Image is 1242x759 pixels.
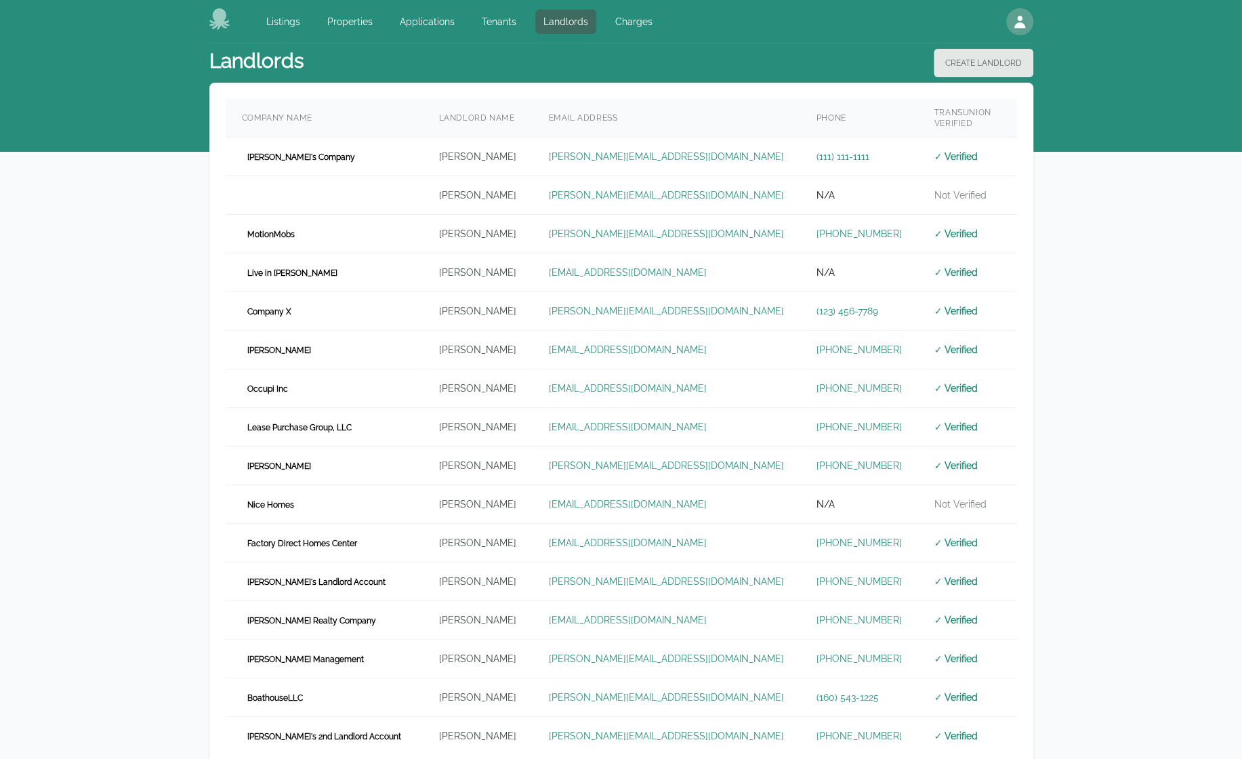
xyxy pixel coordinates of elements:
[423,562,533,601] td: [PERSON_NAME]
[423,678,533,717] td: [PERSON_NAME]
[549,460,784,471] a: [PERSON_NAME][EMAIL_ADDRESS][DOMAIN_NAME]
[800,99,918,138] th: Phone
[934,576,978,587] span: ✓ Verified
[423,292,533,331] td: [PERSON_NAME]
[934,460,978,471] span: ✓ Verified
[816,383,902,394] a: [PHONE_NUMBER]
[423,331,533,369] td: [PERSON_NAME]
[934,692,978,703] span: ✓ Verified
[934,422,978,432] span: ✓ Verified
[816,731,902,741] a: [PHONE_NUMBER]
[800,485,918,524] td: N/A
[816,228,902,239] a: [PHONE_NUMBER]
[934,306,978,316] span: ✓ Verified
[934,228,978,239] span: ✓ Verified
[934,344,978,355] span: ✓ Verified
[242,459,316,473] span: [PERSON_NAME]
[242,150,360,164] span: [PERSON_NAME]'s Company
[549,731,784,741] a: [PERSON_NAME][EMAIL_ADDRESS][DOMAIN_NAME]
[549,267,707,278] a: [EMAIL_ADDRESS][DOMAIN_NAME]
[423,215,533,253] td: [PERSON_NAME]
[816,460,902,471] a: [PHONE_NUMBER]
[934,267,978,278] span: ✓ Verified
[800,176,918,215] td: N/A
[242,498,299,512] span: Nice Homes
[934,499,987,510] span: Not Verified
[533,99,800,138] th: Email Address
[549,615,707,625] a: [EMAIL_ADDRESS][DOMAIN_NAME]
[816,653,902,664] a: [PHONE_NUMBER]
[423,176,533,215] td: [PERSON_NAME]
[209,49,304,77] h1: Landlords
[549,576,784,587] a: [PERSON_NAME][EMAIL_ADDRESS][DOMAIN_NAME]
[549,344,707,355] a: [EMAIL_ADDRESS][DOMAIN_NAME]
[549,306,784,316] a: [PERSON_NAME][EMAIL_ADDRESS][DOMAIN_NAME]
[423,138,533,176] td: [PERSON_NAME]
[549,383,707,394] a: [EMAIL_ADDRESS][DOMAIN_NAME]
[816,615,902,625] a: [PHONE_NUMBER]
[816,422,902,432] a: [PHONE_NUMBER]
[423,447,533,485] td: [PERSON_NAME]
[549,692,784,703] a: [PERSON_NAME][EMAIL_ADDRESS][DOMAIN_NAME]
[242,228,300,241] span: MotionMobs
[423,640,533,678] td: [PERSON_NAME]
[242,653,369,666] span: [PERSON_NAME] Management
[423,99,533,138] th: Landlord Name
[242,691,308,705] span: BoathouseLLC
[423,369,533,408] td: [PERSON_NAME]
[934,653,978,664] span: ✓ Verified
[934,615,978,625] span: ✓ Verified
[549,499,707,510] a: [EMAIL_ADDRESS][DOMAIN_NAME]
[535,9,596,34] a: Landlords
[800,253,918,292] td: N/A
[242,344,316,357] span: [PERSON_NAME]
[918,99,1008,138] th: TransUnion Verified
[242,730,407,743] span: [PERSON_NAME]'s 2nd Landlord Account
[423,717,533,756] td: [PERSON_NAME]
[607,9,661,34] a: Charges
[816,692,879,703] a: (160) 543-1225
[423,408,533,447] td: [PERSON_NAME]
[242,575,391,589] span: [PERSON_NAME]'s Landlord Account
[549,228,784,239] a: [PERSON_NAME][EMAIL_ADDRESS][DOMAIN_NAME]
[242,305,297,319] span: Company X
[934,190,987,201] span: Not Verified
[816,576,902,587] a: [PHONE_NUMBER]
[816,151,869,162] a: (111) 111-1111
[549,190,784,201] a: [PERSON_NAME][EMAIL_ADDRESS][DOMAIN_NAME]
[816,306,878,316] a: (123) 456-7789
[242,421,357,434] span: Lease Purchase Group, LLC
[549,151,784,162] a: [PERSON_NAME][EMAIL_ADDRESS][DOMAIN_NAME]
[934,537,978,548] span: ✓ Verified
[934,383,978,394] span: ✓ Verified
[242,266,343,280] span: Live in [PERSON_NAME]
[934,731,978,741] span: ✓ Verified
[226,99,423,138] th: Company Name
[934,49,1033,77] button: Create Landlord
[242,537,363,550] span: Factory Direct Homes Center
[549,653,784,664] a: [PERSON_NAME][EMAIL_ADDRESS][DOMAIN_NAME]
[423,485,533,524] td: [PERSON_NAME]
[242,382,293,396] span: Occupi Inc
[392,9,463,34] a: Applications
[258,9,308,34] a: Listings
[423,601,533,640] td: [PERSON_NAME]
[474,9,524,34] a: Tenants
[816,537,902,548] a: [PHONE_NUMBER]
[549,422,707,432] a: [EMAIL_ADDRESS][DOMAIN_NAME]
[549,537,707,548] a: [EMAIL_ADDRESS][DOMAIN_NAME]
[423,253,533,292] td: [PERSON_NAME]
[319,9,381,34] a: Properties
[934,151,978,162] span: ✓ Verified
[242,614,381,628] span: [PERSON_NAME] Realty Company
[816,344,902,355] a: [PHONE_NUMBER]
[423,524,533,562] td: [PERSON_NAME]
